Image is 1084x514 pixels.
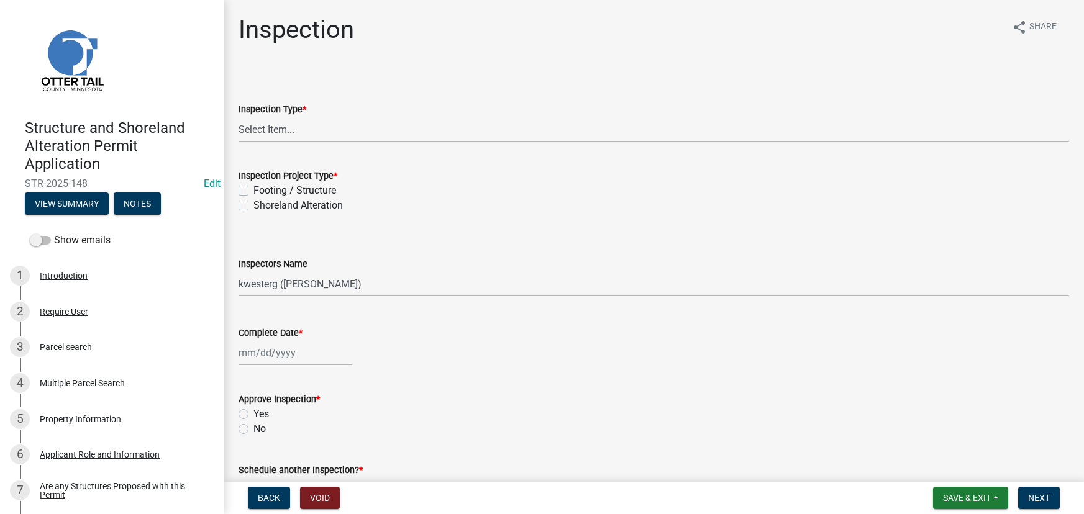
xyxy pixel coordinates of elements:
label: No [253,422,266,436]
span: Back [258,493,280,503]
div: 6 [10,444,30,464]
button: Save & Exit [933,487,1008,509]
label: Show emails [30,233,111,248]
div: Introduction [40,271,88,280]
button: shareShare [1002,15,1067,39]
div: Parcel search [40,343,92,351]
label: Shoreland Alteration [253,198,343,213]
a: Edit [204,178,221,189]
div: 5 [10,409,30,429]
div: Multiple Parcel Search [40,379,125,387]
wm-modal-confirm: Edit Application Number [204,178,221,189]
div: Are any Structures Proposed with this Permit [40,482,204,499]
label: Inspection Project Type [239,172,337,181]
span: Save & Exit [943,493,991,503]
img: Otter Tail County, Minnesota [25,13,118,106]
div: Property Information [40,415,121,423]
div: 3 [10,337,30,357]
h4: Structure and Shoreland Alteration Permit Application [25,119,214,173]
label: Complete Date [239,329,303,338]
label: Schedule another Inspection? [239,466,363,475]
button: Next [1018,487,1060,509]
div: Require User [40,307,88,316]
wm-modal-confirm: Summary [25,200,109,210]
h1: Inspection [239,15,354,45]
div: Applicant Role and Information [40,450,160,459]
i: share [1012,20,1027,35]
label: Yes [253,407,269,422]
span: Share [1029,20,1057,35]
div: 2 [10,302,30,322]
div: 7 [10,480,30,500]
label: Approve Inspection [239,395,320,404]
button: Back [248,487,290,509]
input: mm/dd/yyyy [239,340,352,366]
label: Inspectors Name [239,260,307,269]
label: Inspection Type [239,106,306,114]
button: Notes [114,192,161,215]
button: View Summary [25,192,109,215]
span: STR-2025-148 [25,178,199,189]
div: 1 [10,266,30,286]
div: 4 [10,373,30,393]
button: Void [300,487,340,509]
label: Footing / Structure [253,183,336,198]
span: Next [1028,493,1050,503]
wm-modal-confirm: Notes [114,200,161,210]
